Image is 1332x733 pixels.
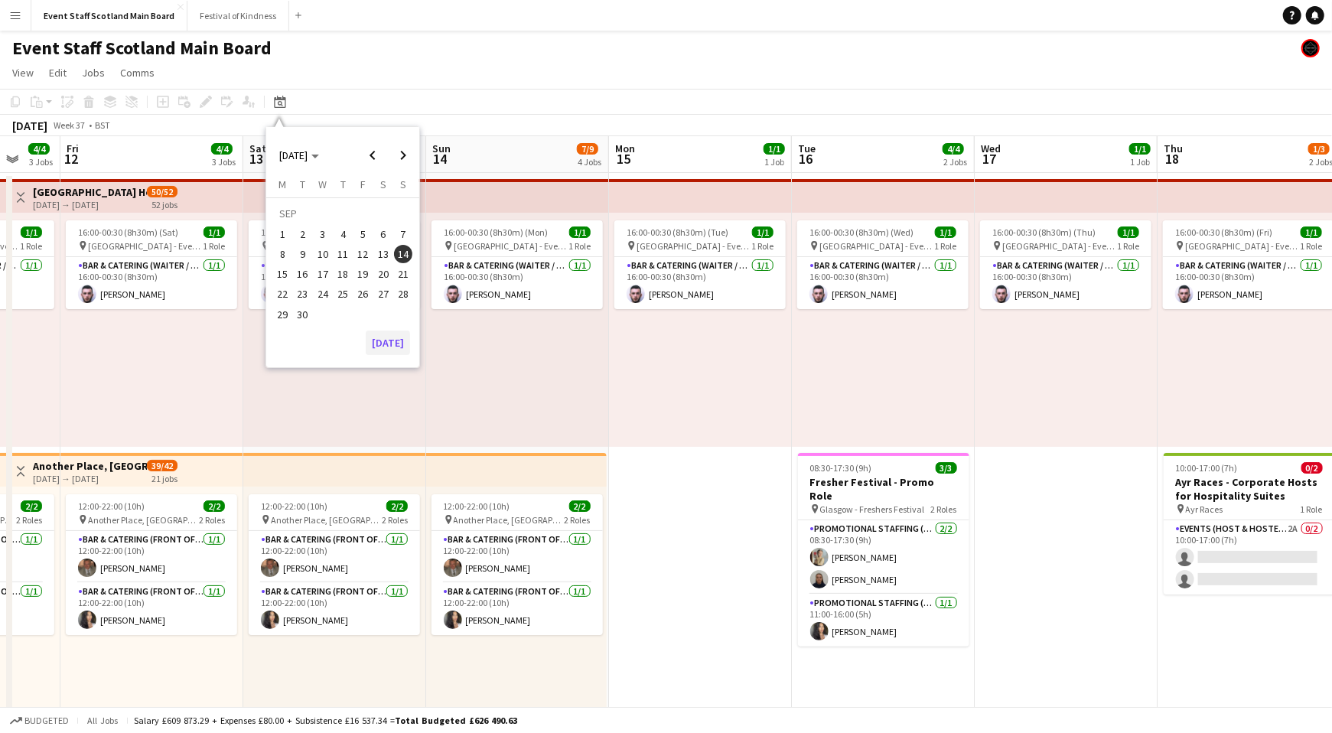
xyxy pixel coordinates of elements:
span: 11 [334,245,352,263]
span: Fri [67,142,79,155]
button: 27-09-2025 [373,284,393,304]
span: 7 [394,225,412,243]
span: 12:00-22:00 (10h) [78,500,145,512]
app-job-card: 16:00-00:30 (8h30m) (Sun)1/1 [GEOGRAPHIC_DATA] - Event/FOH Staff1 RoleBar & Catering (Waiter / wa... [249,220,420,309]
span: 2/2 [21,500,42,512]
span: Sun [432,142,451,155]
button: 07-09-2025 [393,223,413,243]
span: 08:30-17:30 (9h) [810,462,872,474]
app-job-card: 16:00-00:30 (8h30m) (Mon)1/1 [GEOGRAPHIC_DATA] - Event/FOH Staff1 RoleBar & Catering (Waiter / wa... [432,220,603,309]
button: 23-09-2025 [292,284,312,304]
app-job-card: 12:00-22:00 (10h)2/2 Another Place, [GEOGRAPHIC_DATA] & Links2 RolesBar & Catering (Front of Hous... [432,494,603,635]
app-card-role: Bar & Catering (Waiter / waitress)1/116:00-00:30 (8h30m)[PERSON_NAME] [249,257,420,309]
span: 2 Roles [931,503,957,515]
span: Another Place, [GEOGRAPHIC_DATA] & Links [88,514,199,526]
button: 21-09-2025 [393,264,413,284]
span: 2 [294,225,312,243]
span: Tue [798,142,816,155]
span: 7/9 [577,143,598,155]
button: [DATE] [366,331,410,355]
span: S [380,178,386,191]
button: 20-09-2025 [373,264,393,284]
button: 06-09-2025 [373,223,393,243]
span: View [12,66,34,80]
span: T [300,178,305,191]
span: 9 [294,245,312,263]
span: 2 Roles [199,514,225,526]
button: Previous month [357,140,388,171]
div: 16:00-00:30 (8h30m) (Thu)1/1 [GEOGRAPHIC_DATA] - Event/FOH Staff1 RoleBar & Catering (Waiter / wa... [980,220,1151,309]
span: Mon [615,142,635,155]
button: 18-09-2025 [333,264,353,284]
span: 1/1 [204,226,225,238]
span: 16:00-00:30 (8h30m) (Wed) [809,226,914,238]
h3: Fresher Festival - Promo Role [798,475,969,503]
span: 1/3 [1308,143,1330,155]
span: [GEOGRAPHIC_DATA] - Event/FOH Staff [454,240,568,252]
span: 1 Role [1300,240,1322,252]
button: 25-09-2025 [333,284,353,304]
button: 30-09-2025 [292,305,312,324]
span: 23 [294,285,312,304]
span: Sat [249,142,266,155]
button: 10-09-2025 [313,244,333,264]
span: 21 [394,265,412,283]
span: Wed [981,142,1001,155]
button: 29-09-2025 [272,305,292,324]
span: 22 [273,285,291,304]
span: 1/1 [569,226,591,238]
app-card-role: Bar & Catering (Front of House)1/112:00-22:00 (10h)[PERSON_NAME] [432,583,603,635]
span: All jobs [84,715,121,726]
span: 2 Roles [382,514,408,526]
button: 08-09-2025 [272,244,292,264]
div: 12:00-22:00 (10h)2/2 Another Place, [GEOGRAPHIC_DATA] & Links2 RolesBar & Catering (Front of Hous... [249,494,420,635]
span: 2/2 [204,500,225,512]
button: Budgeted [8,712,71,729]
app-job-card: 12:00-22:00 (10h)2/2 Another Place, [GEOGRAPHIC_DATA] & Links2 RolesBar & Catering (Front of Hous... [66,494,237,635]
span: 4/4 [28,143,50,155]
app-card-role: Bar & Catering (Waiter / waitress)1/116:00-00:30 (8h30m)[PERSON_NAME] [980,257,1151,309]
button: 04-09-2025 [333,223,353,243]
app-card-role: Bar & Catering (Front of House)1/112:00-22:00 (10h)[PERSON_NAME] [66,583,237,635]
button: 28-09-2025 [393,284,413,304]
span: Edit [49,66,67,80]
span: M [278,178,286,191]
span: [GEOGRAPHIC_DATA] - Event/FOH Staff [637,240,751,252]
div: 3 Jobs [29,156,53,168]
button: 03-09-2025 [313,223,333,243]
span: 2 Roles [16,514,42,526]
span: 50/52 [147,186,177,197]
app-card-role: Bar & Catering (Waiter / waitress)1/116:00-00:30 (8h30m)[PERSON_NAME] [432,257,603,309]
button: Choose month and year [273,142,325,169]
app-job-card: 16:00-00:30 (8h30m) (Tue)1/1 [GEOGRAPHIC_DATA] - Event/FOH Staff1 RoleBar & Catering (Waiter / wa... [614,220,786,309]
span: 10 [314,245,332,263]
button: 13-09-2025 [373,244,393,264]
span: 16 [796,150,816,168]
span: 25 [334,285,352,304]
span: T [340,178,346,191]
a: Comms [114,63,161,83]
span: S [400,178,406,191]
button: 12-09-2025 [353,244,373,264]
app-card-role: Bar & Catering (Waiter / waitress)1/116:00-00:30 (8h30m)[PERSON_NAME] [66,257,237,309]
span: Ayr Races [1186,503,1223,515]
app-job-card: 16:00-00:30 (8h30m) (Wed)1/1 [GEOGRAPHIC_DATA] - Event/FOH Staff1 RoleBar & Catering (Waiter / wa... [797,220,969,309]
span: Total Budgeted £626 490.63 [395,715,517,726]
span: 1 Role [751,240,773,252]
span: 17 [979,150,1001,168]
div: [DATE] [12,118,47,133]
h3: Another Place, [GEOGRAPHIC_DATA] - Front of House [33,459,147,473]
span: 27 [374,285,392,304]
button: 26-09-2025 [353,284,373,304]
span: 0/2 [1301,462,1323,474]
span: 5 [354,225,373,243]
span: 1/1 [752,226,773,238]
span: 4/4 [943,143,964,155]
span: 12:00-22:00 (10h) [444,500,510,512]
app-card-role: Promotional Staffing (Brand Ambassadors)1/111:00-16:00 (5h)[PERSON_NAME] [798,595,969,647]
h3: [GEOGRAPHIC_DATA] Hotel - Service Staff [33,185,147,199]
span: 15 [613,150,635,168]
span: 1/1 [935,226,956,238]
